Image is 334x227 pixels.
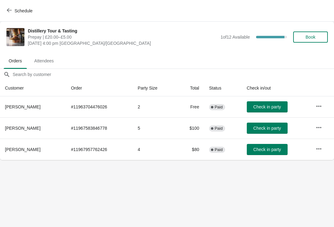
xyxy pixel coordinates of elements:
[247,123,288,134] button: Check in party
[176,117,204,139] td: $100
[253,147,281,152] span: Check in party
[66,139,133,160] td: # 11967957762426
[6,28,24,46] img: Distillery Tour & Tasting
[247,144,288,155] button: Check in party
[12,69,334,80] input: Search by customer
[176,80,204,96] th: Total
[176,139,204,160] td: $80
[4,55,27,66] span: Orders
[215,147,223,152] span: Paid
[5,104,41,109] span: [PERSON_NAME]
[66,117,133,139] td: # 11967583846778
[15,8,32,13] span: Schedule
[5,147,41,152] span: [PERSON_NAME]
[253,104,281,109] span: Check in party
[5,126,41,131] span: [PERSON_NAME]
[133,96,176,117] td: 2
[28,40,217,46] span: [DATE] 4:00 pm [GEOGRAPHIC_DATA]/[GEOGRAPHIC_DATA]
[253,126,281,131] span: Check in party
[221,35,250,40] span: 1 of 12 Available
[176,96,204,117] td: Free
[66,80,133,96] th: Order
[133,139,176,160] td: 4
[3,5,37,16] button: Schedule
[133,80,176,96] th: Party Size
[28,28,217,34] span: Distillery Tour & Tasting
[247,101,288,112] button: Check in party
[204,80,242,96] th: Status
[28,34,217,40] span: Prepay | £20.00–£5.00
[215,126,223,131] span: Paid
[133,117,176,139] td: 5
[66,96,133,117] td: # 11963704476026
[29,55,59,66] span: Attendees
[242,80,311,96] th: Check in/out
[306,35,315,40] span: Book
[215,105,223,110] span: Paid
[293,32,328,43] button: Book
